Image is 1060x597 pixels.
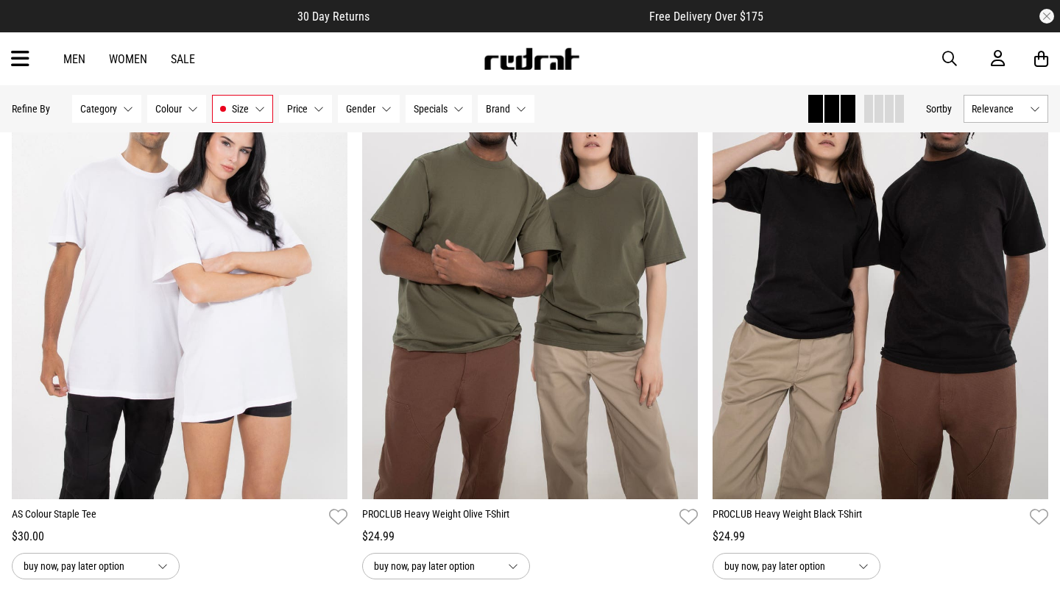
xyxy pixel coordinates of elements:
[972,103,1024,115] span: Relevance
[649,10,763,24] span: Free Delivery Over $175
[287,103,308,115] span: Price
[362,30,698,499] img: Proclub Heavy Weight Olive T-shirt in Green
[486,103,510,115] span: Brand
[63,52,85,66] a: Men
[279,95,332,123] button: Price
[713,553,880,579] button: buy now, pay later option
[374,557,496,575] span: buy now, pay later option
[338,95,400,123] button: Gender
[362,528,698,546] div: $24.99
[346,103,375,115] span: Gender
[24,557,146,575] span: buy now, pay later option
[147,95,206,123] button: Colour
[724,557,847,575] span: buy now, pay later option
[212,95,273,123] button: Size
[713,30,1048,499] img: Proclub Heavy Weight Black T-shirt in Black
[12,30,347,499] img: As Colour Staple Tee in White
[964,95,1048,123] button: Relevance
[12,507,323,528] a: AS Colour Staple Tee
[478,95,534,123] button: Brand
[942,103,952,115] span: by
[109,52,147,66] a: Women
[297,10,370,24] span: 30 Day Returns
[232,103,249,115] span: Size
[12,103,50,115] p: Refine By
[713,528,1048,546] div: $24.99
[362,553,530,579] button: buy now, pay later option
[80,103,117,115] span: Category
[483,48,580,70] img: Redrat logo
[926,100,952,118] button: Sortby
[171,52,195,66] a: Sale
[12,6,56,50] button: Open LiveChat chat widget
[713,507,1024,528] a: PROCLUB Heavy Weight Black T-Shirt
[399,9,620,24] iframe: Customer reviews powered by Trustpilot
[155,103,182,115] span: Colour
[12,528,347,546] div: $30.00
[72,95,141,123] button: Category
[406,95,472,123] button: Specials
[12,553,180,579] button: buy now, pay later option
[362,507,674,528] a: PROCLUB Heavy Weight Olive T-Shirt
[414,103,448,115] span: Specials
